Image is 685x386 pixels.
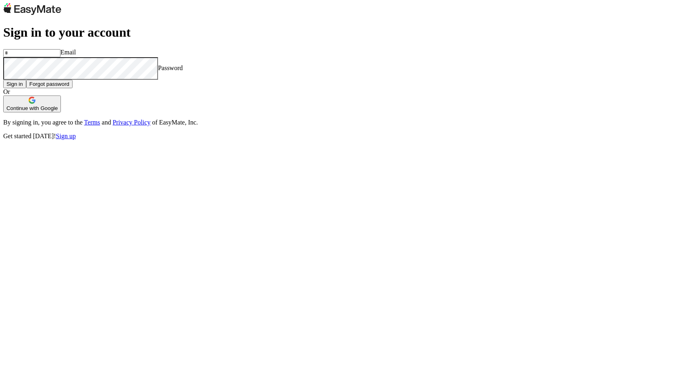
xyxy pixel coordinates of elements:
label: Password [158,64,183,71]
p: By signing in, you agree to the and of EasyMate, Inc. [3,119,682,126]
label: Email [60,49,76,56]
span: Get started [DATE]! [3,133,56,139]
button: Forgot password [26,80,73,88]
button: Continue with Google [3,95,61,112]
h1: Sign in to your account [3,25,682,40]
a: Terms [84,119,100,126]
button: Sign in [3,80,26,88]
a: Privacy Policy [112,119,150,126]
span: Or [3,88,10,95]
a: Sign up [56,133,76,139]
